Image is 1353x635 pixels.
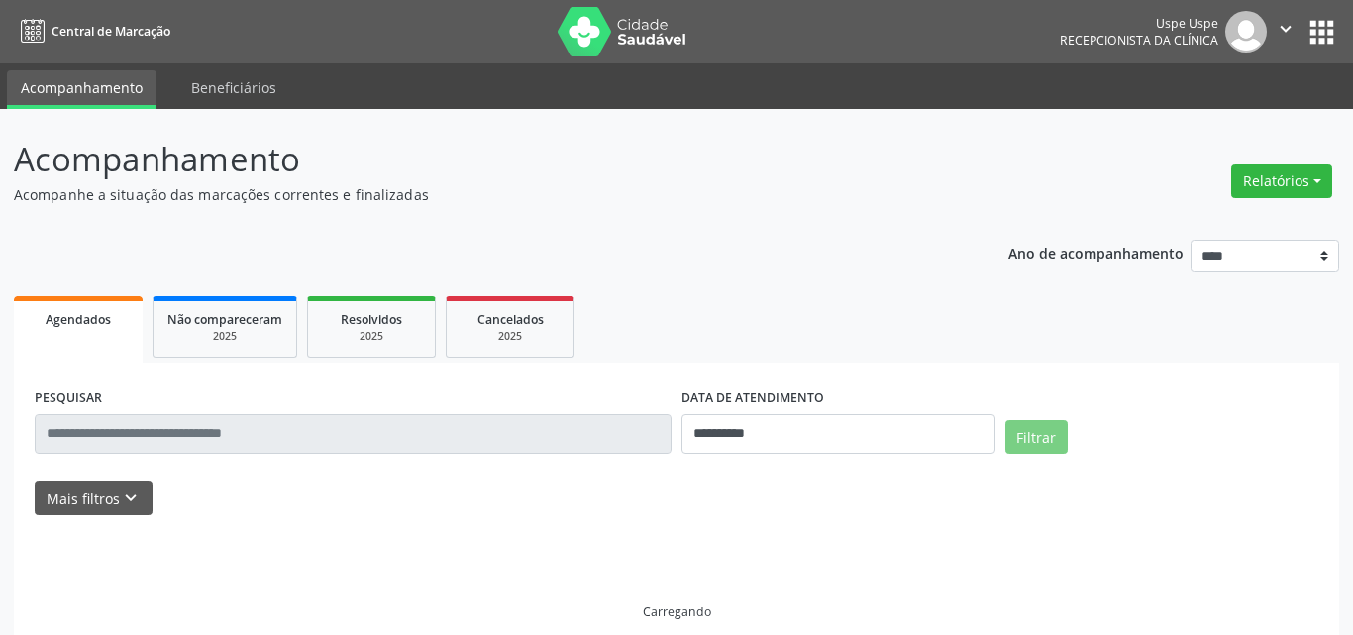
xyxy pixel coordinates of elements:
[35,481,153,516] button: Mais filtroskeyboard_arrow_down
[477,311,544,328] span: Cancelados
[14,135,942,184] p: Acompanhamento
[167,329,282,344] div: 2025
[1008,240,1184,265] p: Ano de acompanhamento
[1060,15,1218,32] div: Uspe Uspe
[1267,11,1304,53] button: 
[1231,164,1332,198] button: Relatórios
[681,383,824,414] label: DATA DE ATENDIMENTO
[1060,32,1218,49] span: Recepcionista da clínica
[461,329,560,344] div: 2025
[643,603,711,620] div: Carregando
[167,311,282,328] span: Não compareceram
[46,311,111,328] span: Agendados
[1275,18,1297,40] i: 
[1225,11,1267,53] img: img
[120,487,142,509] i: keyboard_arrow_down
[14,15,170,48] a: Central de Marcação
[177,70,290,105] a: Beneficiários
[14,184,942,205] p: Acompanhe a situação das marcações correntes e finalizadas
[7,70,156,109] a: Acompanhamento
[1304,15,1339,50] button: apps
[341,311,402,328] span: Resolvidos
[322,329,421,344] div: 2025
[52,23,170,40] span: Central de Marcação
[35,383,102,414] label: PESQUISAR
[1005,420,1068,454] button: Filtrar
